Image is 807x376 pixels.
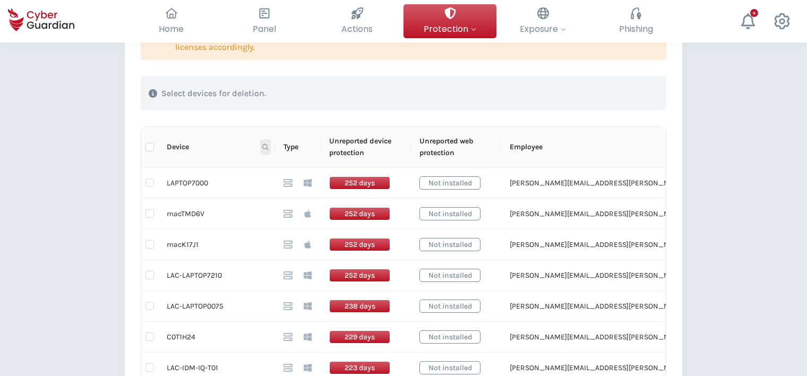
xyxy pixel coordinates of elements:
[419,238,480,251] span: Not installed
[329,238,390,251] span: 252 days
[321,127,411,168] th: Unreported device protection
[619,22,653,36] span: Phishing
[253,22,276,36] span: Panel
[167,141,258,153] span: Device
[419,361,480,374] span: Not installed
[329,176,390,190] span: 252 days
[341,22,373,36] span: Actions
[159,22,184,36] span: Home
[158,291,275,322] td: LAC-LAPTOP0075
[520,22,566,36] span: Exposure
[424,22,476,36] span: Protection
[329,269,390,282] span: 252 days
[158,229,275,260] td: macK17J1
[275,127,321,168] th: Type
[510,141,792,153] span: Employee
[419,269,480,282] span: Not installed
[403,4,496,38] button: Protection
[125,4,218,38] button: Home
[496,4,589,38] button: Exposure
[411,127,501,168] th: Unreported web protection
[589,4,682,38] button: Phishing
[218,4,311,38] button: Panel
[419,300,480,313] span: Not installed
[419,207,480,220] span: Not installed
[329,300,390,313] span: 238 days
[311,4,403,38] button: Actions
[329,207,390,220] span: 252 days
[419,176,480,190] span: Not installed
[158,199,275,229] td: macTMD6V
[158,260,275,291] td: LAC-LAPTOP7210
[419,330,480,344] span: Not installed
[329,330,390,344] span: 229 days
[158,322,275,353] td: C0T1H24
[750,9,758,17] div: +
[158,168,275,199] td: LAPTOP7000
[161,88,266,99] p: Select devices for deletion.
[329,361,390,374] span: 223 days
